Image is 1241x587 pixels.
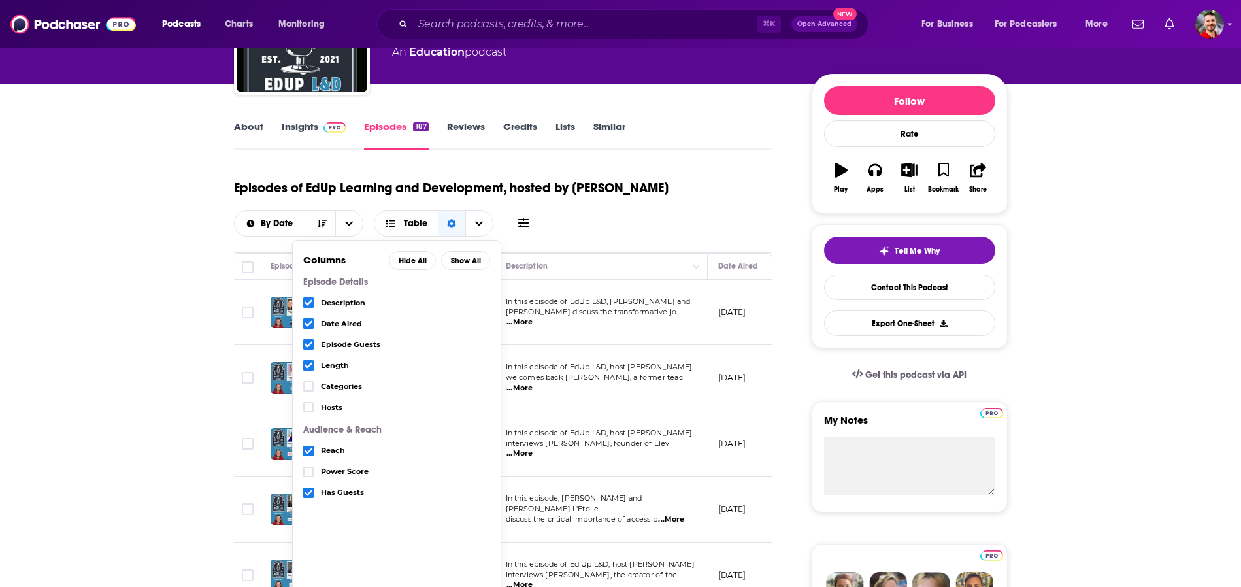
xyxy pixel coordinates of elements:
a: Pro website [980,548,1003,561]
span: Toggle select row [242,438,254,450]
div: Episode [271,258,300,274]
span: Hosts [321,404,490,411]
span: Categories [321,383,490,390]
span: In this episode of Ed Up L&D, host [PERSON_NAME] [506,560,695,569]
span: Monitoring [278,15,325,33]
span: ...More [506,448,533,459]
div: Share [969,186,987,193]
span: By Date [261,219,297,228]
span: Reach [321,447,490,454]
a: Contact This Podcast [824,275,995,300]
button: Open AdvancedNew [791,16,857,32]
span: In this episode of EdUp L&D, host [PERSON_NAME] [506,362,693,371]
h3: Columns [303,255,384,265]
label: My Notes [824,414,995,437]
p: [DATE] [718,503,746,514]
img: Podchaser Pro [323,122,346,133]
button: open menu [912,14,989,35]
button: open menu [235,219,308,228]
button: Apps [858,154,892,201]
input: Search podcasts, credits, & more... [413,14,757,35]
img: Podchaser - Follow, Share and Rate Podcasts [10,12,136,37]
button: Hide All [389,251,436,270]
span: For Business [921,15,973,33]
p: [DATE] [718,569,746,580]
a: Show notifications dropdown [1159,13,1180,35]
p: [DATE] [718,307,746,318]
button: open menu [335,211,363,236]
button: Share [961,154,995,201]
button: Show All [441,251,490,270]
p: Episode Details [303,278,490,287]
span: Episode Guests [321,341,490,348]
span: interviews [PERSON_NAME], founder of Elev [506,439,670,448]
h1: Episodes of EdUp Learning and Development, hosted by [PERSON_NAME] [234,180,669,196]
button: Export One-Sheet [824,310,995,336]
button: open menu [153,14,218,35]
button: Sort Direction [308,211,335,236]
span: ⌘ K [757,16,781,33]
a: Lists [555,120,575,150]
button: Column Actions [689,259,704,275]
span: For Podcasters [995,15,1057,33]
span: Has Guests [321,489,490,496]
a: Get this podcast via API [842,359,978,391]
button: open menu [1076,14,1124,35]
div: Apps [867,186,884,193]
a: Education [409,46,465,58]
span: Toggle select row [242,307,254,318]
span: Toggle select row [242,372,254,384]
span: interviews [PERSON_NAME], the creator of the [506,570,678,579]
button: Follow [824,86,995,115]
img: Podchaser Pro [980,550,1003,561]
img: Podchaser Pro [980,408,1003,418]
div: Date Aired [718,258,758,274]
button: Choose View [374,210,493,237]
span: Description [321,299,490,307]
div: Rate [824,120,995,147]
span: [PERSON_NAME] discuss the transformative jo [506,307,676,316]
a: InsightsPodchaser Pro [282,120,346,150]
div: 187 [413,122,428,131]
span: In this episode, [PERSON_NAME] and [PERSON_NAME] L'Etoile [506,494,642,513]
div: List [904,186,915,193]
span: Open Advanced [797,21,852,27]
h2: Choose List sort [234,210,364,237]
span: New [833,8,857,20]
div: Bookmark [928,186,959,193]
p: Audience & Reach [303,426,490,435]
button: Show profile menu [1195,10,1224,39]
div: Description [506,258,548,274]
span: ...More [506,317,533,327]
a: Episodes187 [364,120,428,150]
span: Date Aired [321,320,490,327]
div: Play [834,186,848,193]
button: tell me why sparkleTell Me Why [824,237,995,264]
span: ...More [658,514,684,525]
img: tell me why sparkle [879,246,889,256]
div: Search podcasts, credits, & more... [389,9,881,39]
span: ...More [506,383,533,394]
div: Sort Direction [438,211,465,236]
span: Toggle select row [242,503,254,515]
span: Power Score [321,468,490,475]
span: More [1085,15,1108,33]
span: Logged in as collin_mitchell [1195,10,1224,39]
p: [DATE] [718,372,746,383]
button: Bookmark [927,154,961,201]
span: Table [404,219,427,228]
a: Credits [503,120,537,150]
span: Get this podcast via API [865,369,967,380]
a: Show notifications dropdown [1127,13,1149,35]
span: discuss the critical importance of accessib [506,514,657,524]
p: [DATE] [718,438,746,449]
a: Pro website [980,406,1003,418]
span: Charts [225,15,253,33]
a: Reviews [447,120,485,150]
a: Charts [216,14,261,35]
button: open menu [269,14,342,35]
span: Length [321,362,490,369]
div: An podcast [392,44,506,60]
